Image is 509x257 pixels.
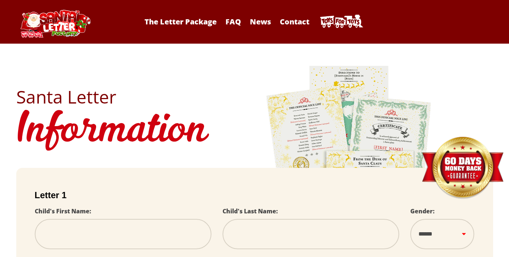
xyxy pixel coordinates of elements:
[246,17,275,27] a: News
[141,17,220,27] a: The Letter Package
[16,106,493,157] h1: Information
[18,10,92,38] img: Santa Letter Logo
[410,207,435,215] label: Gender:
[421,136,504,200] img: Money Back Guarantee
[276,17,313,27] a: Contact
[35,190,475,200] h2: Letter 1
[222,17,245,27] a: FAQ
[35,207,91,215] label: Child's First Name:
[16,88,493,106] h2: Santa Letter
[223,207,278,215] label: Child's Last Name:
